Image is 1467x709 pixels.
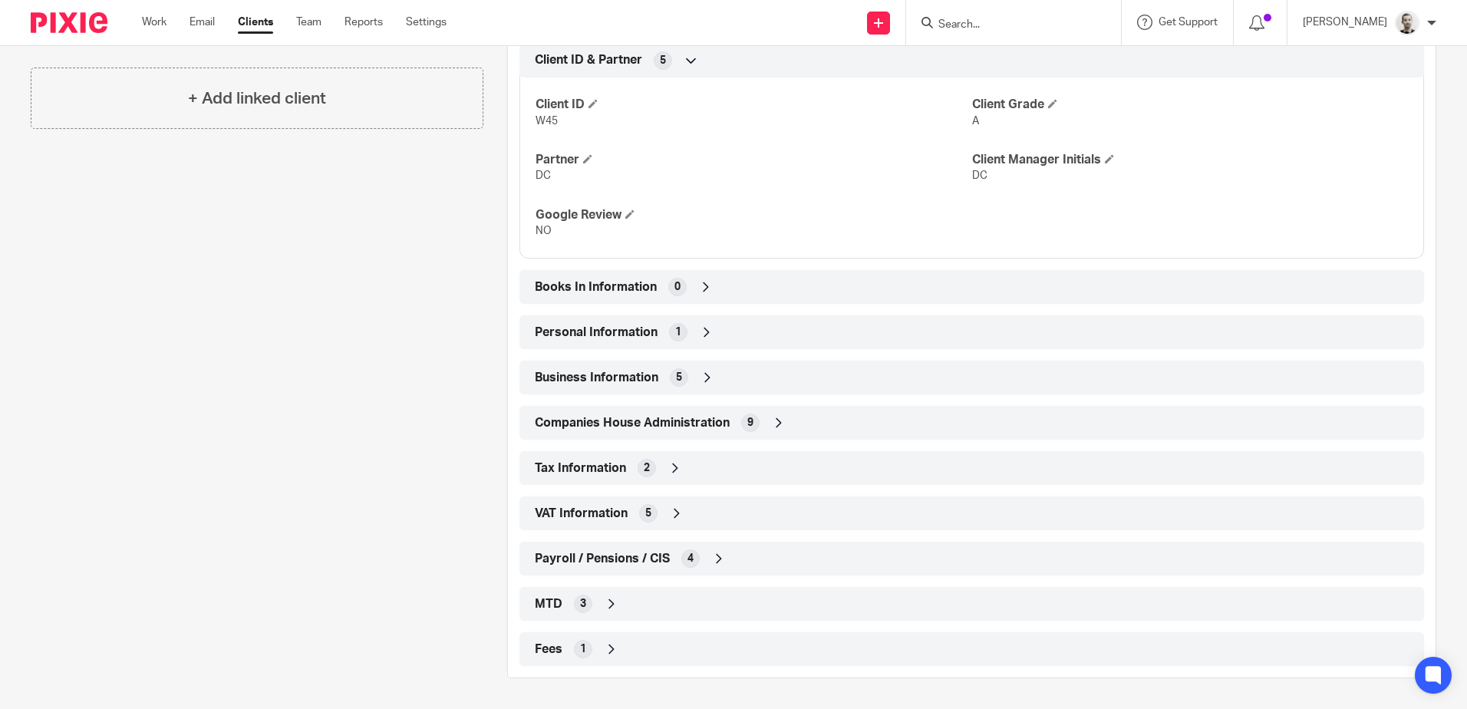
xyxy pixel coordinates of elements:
a: Email [190,15,215,30]
span: Tax Information [535,460,626,477]
a: Settings [406,15,447,30]
span: Fees [535,641,562,658]
span: 2 [644,460,650,476]
span: Business Information [535,370,658,386]
span: W45 [536,116,558,127]
span: MTD [535,596,562,612]
span: 5 [660,53,666,68]
span: VAT Information [535,506,628,522]
span: Books In Information [535,279,657,295]
img: Pixie [31,12,107,33]
a: Work [142,15,166,30]
p: [PERSON_NAME] [1303,15,1387,30]
span: 1 [580,641,586,657]
span: Personal Information [535,325,658,341]
h4: + Add linked client [188,87,326,110]
img: PS.png [1395,11,1419,35]
span: DC [536,170,551,181]
a: Clients [238,15,273,30]
span: 0 [674,279,681,295]
span: A [972,116,979,127]
span: 5 [645,506,651,521]
h4: Partner [536,152,971,168]
span: Client ID & Partner [535,52,642,68]
span: 3 [580,596,586,612]
span: Get Support [1159,17,1218,28]
span: Companies House Administration [535,415,730,431]
h4: Client Manager Initials [972,152,1408,168]
span: 4 [687,551,694,566]
h4: Client ID [536,97,971,113]
span: DC [972,170,987,181]
a: Team [296,15,321,30]
input: Search [937,18,1075,32]
span: Payroll / Pensions / CIS [535,551,670,567]
span: NO [536,226,552,236]
span: 5 [676,370,682,385]
h4: Google Review [536,207,971,223]
span: 1 [675,325,681,340]
span: 9 [747,415,753,430]
a: Reports [344,15,383,30]
h4: Client Grade [972,97,1408,113]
